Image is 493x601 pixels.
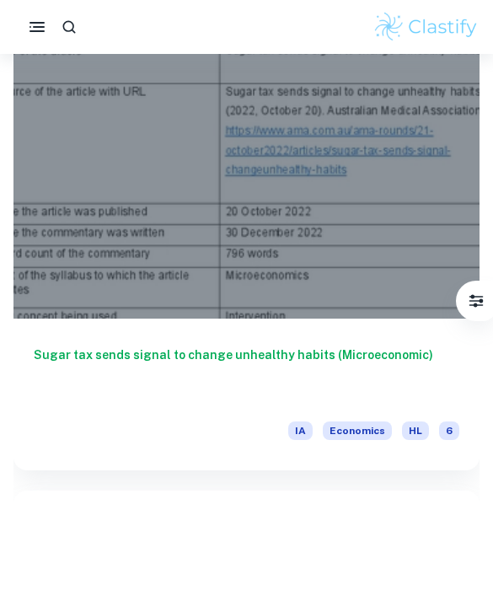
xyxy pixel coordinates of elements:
[439,421,459,440] span: 6
[459,284,493,318] button: Filter
[323,421,392,440] span: Economics
[402,421,429,440] span: HL
[34,346,459,401] h6: Sugar tax sends signal to change unhealthy habits (Microeconomic)
[288,421,313,440] span: IA
[372,10,480,44] img: Clastify logo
